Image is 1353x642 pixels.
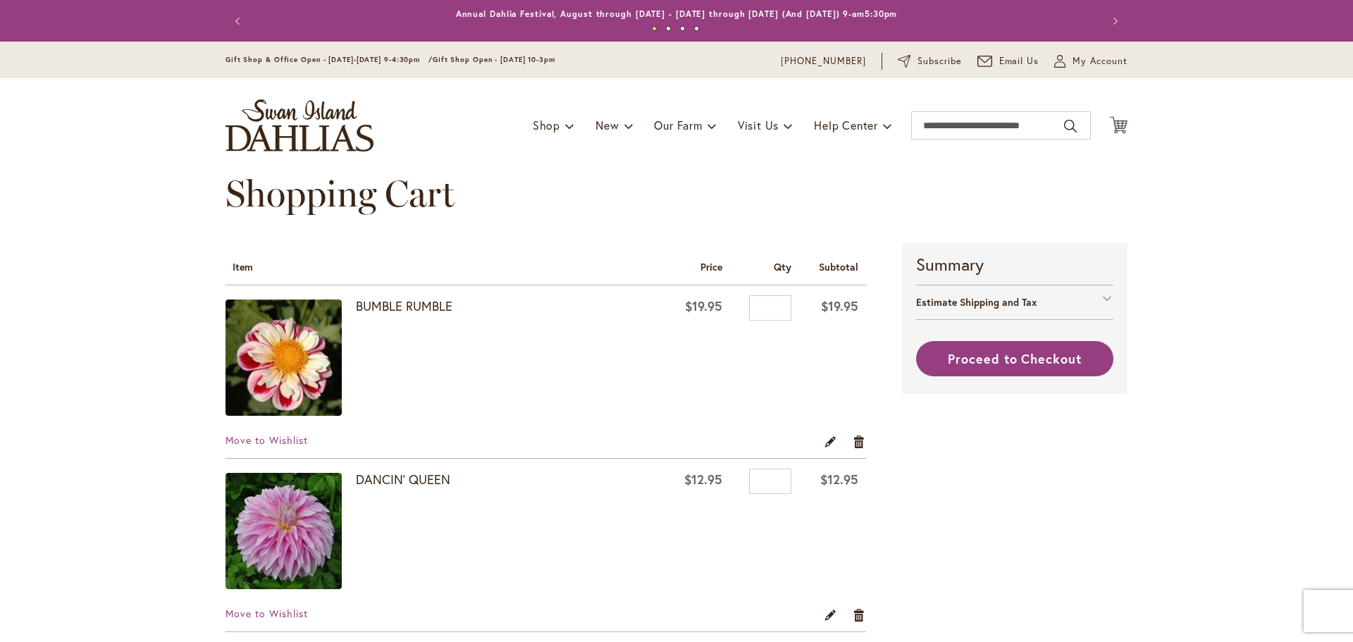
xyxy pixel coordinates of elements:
span: New [595,118,619,132]
a: Email Us [977,54,1039,68]
a: BUMBLE RUMBLE [225,300,356,419]
span: Shopping Cart [225,171,455,216]
span: Item [233,260,253,273]
button: Next [1099,7,1127,35]
button: 1 of 4 [652,26,657,31]
span: $12.95 [820,471,858,488]
span: Help Center [814,118,878,132]
a: Annual Dahlia Festival, August through [DATE] - [DATE] through [DATE] (And [DATE]) 9-am5:30pm [456,8,898,19]
strong: Summary [916,252,1113,276]
img: DANCIN' QUEEN [225,473,342,589]
a: Move to Wishlist [225,433,308,447]
button: 2 of 4 [666,26,671,31]
span: My Account [1073,54,1127,68]
span: Qty [774,260,791,273]
a: BUMBLE RUMBLE [356,297,452,314]
span: Subscribe [918,54,962,68]
span: Gift Shop & Office Open - [DATE]-[DATE] 9-4:30pm / [225,55,433,64]
span: Our Farm [654,118,702,132]
img: BUMBLE RUMBLE [225,300,342,416]
span: Email Us [999,54,1039,68]
span: $19.95 [821,297,858,314]
a: store logo [225,99,373,152]
button: My Account [1054,54,1127,68]
span: $12.95 [684,471,722,488]
a: [PHONE_NUMBER] [781,54,866,68]
span: $19.95 [685,297,722,314]
button: Previous [225,7,254,35]
button: 3 of 4 [680,26,685,31]
button: Proceed to Checkout [916,341,1113,376]
span: Subtotal [819,260,858,273]
span: Price [700,260,722,273]
a: Subscribe [898,54,962,68]
span: Gift Shop Open - [DATE] 10-3pm [433,55,555,64]
button: 4 of 4 [694,26,699,31]
a: Move to Wishlist [225,607,308,620]
span: Proceed to Checkout [948,350,1082,367]
a: DANCIN' QUEEN [356,471,450,488]
a: DANCIN' QUEEN [225,473,356,593]
span: Shop [533,118,560,132]
strong: Estimate Shipping and Tax [916,295,1037,309]
span: Visit Us [738,118,779,132]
